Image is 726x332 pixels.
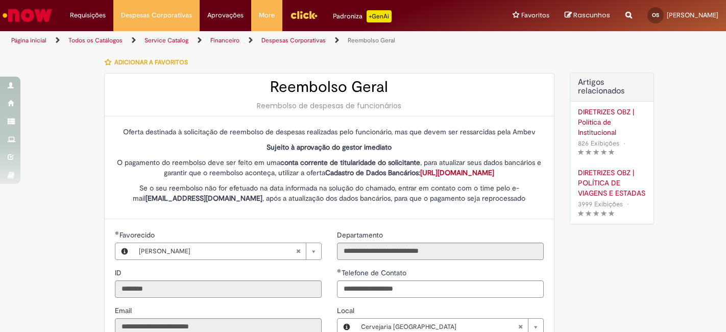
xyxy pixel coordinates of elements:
[259,10,275,20] span: More
[134,243,321,259] a: [PERSON_NAME]Limpar campo Favorecido
[115,243,134,259] button: Favorecido, Visualizar este registro Osvaldo Pereira Da Silva
[337,306,356,315] span: Local
[625,197,631,211] span: •
[291,243,306,259] abbr: Limpar campo Favorecido
[8,31,476,50] ul: Trilhas de página
[261,36,326,44] a: Despesas Corporativas
[115,305,134,316] label: Somente leitura - Email
[578,168,646,198] a: DIRETRIZES OBZ | POLÍTICA DE VIAGENS E ESTADAS
[325,168,494,177] strong: Cadastro de Dados Bancários:
[521,10,549,20] span: Favoritos
[70,10,106,20] span: Requisições
[565,11,610,20] a: Rascunhos
[578,78,646,96] h3: Artigos relacionados
[114,58,188,66] span: Adicionar a Favoritos
[578,200,623,208] span: 3999 Exibições
[280,158,420,167] strong: conta corrente de titularidade do solicitante
[115,79,544,96] h2: Reembolso Geral
[119,230,157,240] span: Necessários - Favorecido
[652,12,659,18] span: OS
[115,306,134,315] span: Somente leitura - Email
[667,11,718,19] span: [PERSON_NAME]
[578,107,646,137] a: DIRETRIZES OBZ | Política de Institucional
[115,231,119,235] span: Obrigatório Preenchido
[573,10,610,20] span: Rascunhos
[115,268,124,277] span: Somente leitura - ID
[337,280,544,298] input: Telefone de Contato
[333,10,392,22] div: Padroniza
[337,243,544,260] input: Departamento
[210,36,239,44] a: Financeiro
[115,127,544,137] p: Oferta destinada à solicitação de reembolso de despesas realizadas pelo funcionário, mas que deve...
[578,139,619,148] span: 826 Exibições
[121,10,192,20] span: Despesas Corporativas
[367,10,392,22] p: +GenAi
[342,268,408,277] span: Telefone de Contato
[115,101,544,111] div: Reembolso de despesas de funcionários
[290,7,318,22] img: click_logo_yellow_360x200.png
[115,280,322,298] input: ID
[337,230,385,240] span: Somente leitura - Departamento
[68,36,123,44] a: Todos os Catálogos
[621,136,627,150] span: •
[337,230,385,240] label: Somente leitura - Departamento
[139,243,296,259] span: [PERSON_NAME]
[11,36,46,44] a: Página inicial
[348,36,395,44] a: Reembolso Geral
[207,10,244,20] span: Aprovações
[1,5,54,26] img: ServiceNow
[144,36,188,44] a: Service Catalog
[115,157,544,178] p: O pagamento do reembolso deve ser feito em uma , para atualizar seus dados bancários e garantir q...
[420,168,494,177] a: [URL][DOMAIN_NAME]
[267,143,392,152] strong: Sujeito à aprovação do gestor imediato
[146,194,262,203] strong: [EMAIL_ADDRESS][DOMAIN_NAME]
[337,269,342,273] span: Obrigatório Preenchido
[115,183,544,203] p: Se o seu reembolso não for efetuado na data informada na solução do chamado, entrar em contato co...
[115,268,124,278] label: Somente leitura - ID
[104,52,193,73] button: Adicionar a Favoritos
